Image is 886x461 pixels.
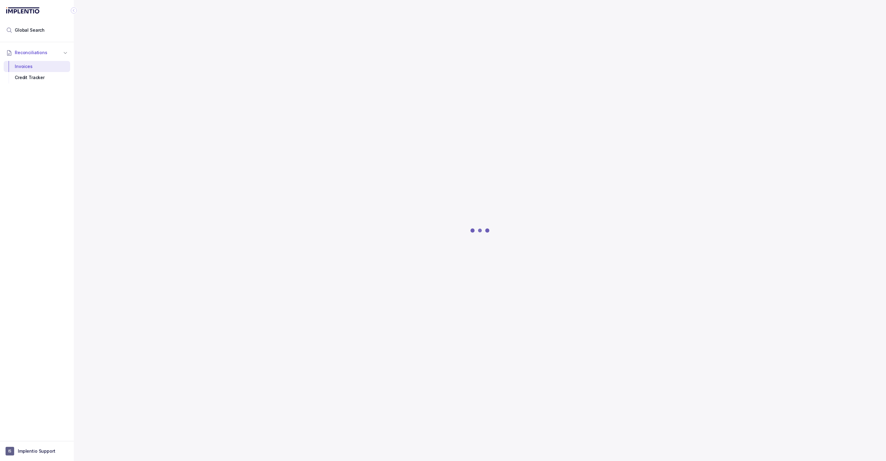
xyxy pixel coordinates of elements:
[9,72,65,83] div: Credit Tracker
[70,7,78,14] div: Collapse Icon
[4,46,70,59] button: Reconciliations
[6,447,68,455] button: User initialsImplentio Support
[9,61,65,72] div: Invoices
[4,60,70,85] div: Reconciliations
[6,447,14,455] span: User initials
[15,50,47,56] span: Reconciliations
[18,448,55,454] p: Implentio Support
[15,27,45,33] span: Global Search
